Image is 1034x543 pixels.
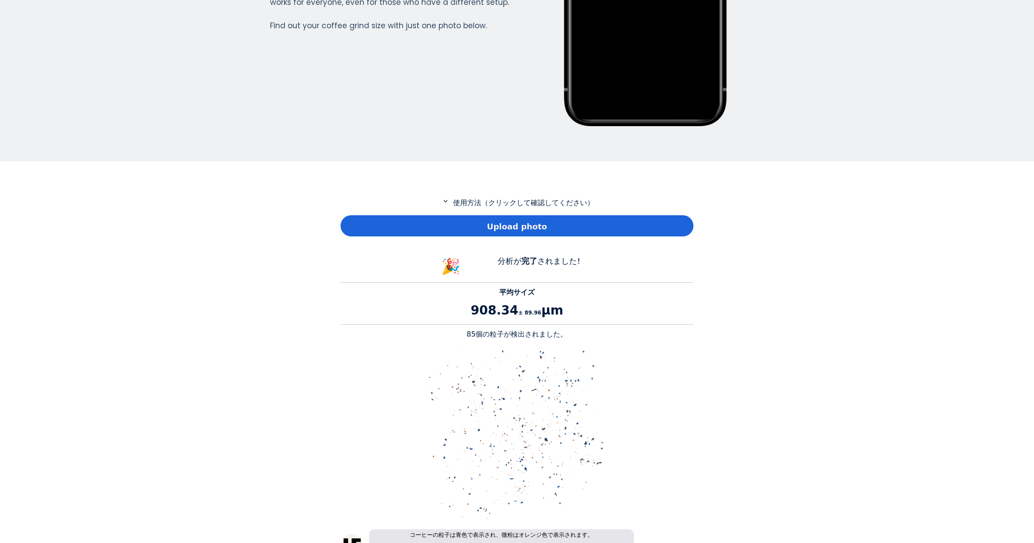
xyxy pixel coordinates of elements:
[341,287,693,298] p: 平均サイズ
[521,256,537,266] b: 完了
[487,221,547,232] span: Upload photo
[518,310,541,316] span: ± 89.96
[341,197,693,208] p: 使用方法（クリックして確認してください）
[341,329,693,340] p: 85個の粒子が検出されました。
[429,344,605,521] img: alt
[441,258,461,275] span: 🎉
[473,255,605,278] div: 分析が されました!
[440,197,451,205] mat-icon: expand_more
[341,301,693,320] p: 908.34 μm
